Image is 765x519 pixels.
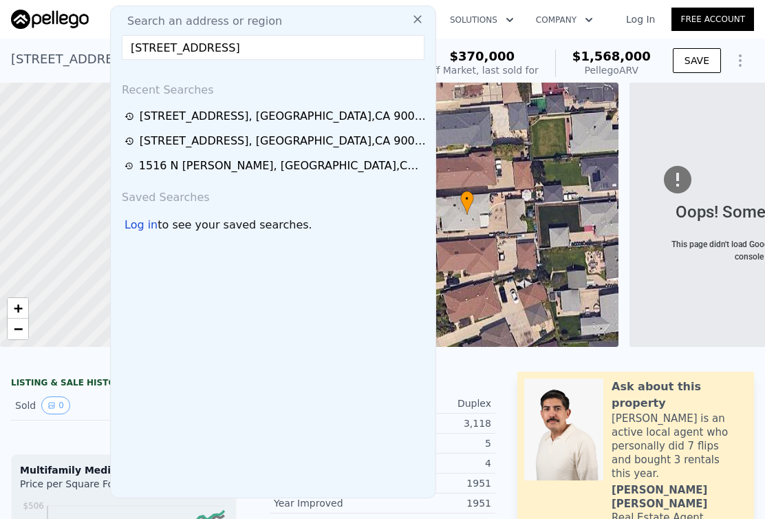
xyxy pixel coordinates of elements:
[383,396,491,410] div: Duplex
[460,191,474,215] div: •
[383,456,491,470] div: 4
[125,217,158,233] div: Log in
[383,416,491,430] div: 3,118
[426,63,539,77] div: Off Market, last sold for
[610,12,671,26] a: Log In
[383,496,491,510] div: 1951
[612,412,747,480] div: [PERSON_NAME] is an active local agent who personally did 7 flips and bought 3 rentals this year.
[460,193,474,205] span: •
[125,133,426,149] a: [STREET_ADDRESS], [GEOGRAPHIC_DATA],CA 90094
[140,133,426,149] div: [STREET_ADDRESS] , [GEOGRAPHIC_DATA] , CA 90094
[140,108,426,125] div: [STREET_ADDRESS] , [GEOGRAPHIC_DATA] , CA 90056
[726,47,754,74] button: Show Options
[116,71,430,104] div: Recent Searches
[125,108,426,125] a: [STREET_ADDRESS], [GEOGRAPHIC_DATA],CA 90056
[14,320,23,337] span: −
[139,158,426,174] div: 1516 N [PERSON_NAME] , [GEOGRAPHIC_DATA] , CA 90077
[274,496,383,510] div: Year Improved
[41,396,70,414] button: View historical data
[671,8,754,31] a: Free Account
[125,158,426,174] a: 1516 N [PERSON_NAME], [GEOGRAPHIC_DATA],CA 90077
[158,217,312,233] span: to see your saved searches.
[572,49,651,63] span: $1,568,000
[23,501,44,511] tspan: $506
[20,463,228,477] div: Multifamily Median Sale
[20,477,124,499] div: Price per Square Foot
[15,396,113,414] div: Sold
[612,379,747,412] div: Ask about this property
[383,476,491,490] div: 1951
[14,299,23,317] span: +
[439,8,525,32] button: Solutions
[11,50,341,69] div: [STREET_ADDRESS] , [GEOGRAPHIC_DATA] , CA 90056
[572,63,651,77] div: Pellego ARV
[11,10,89,29] img: Pellego
[383,436,491,450] div: 5
[116,178,430,211] div: Saved Searches
[525,8,604,32] button: Company
[116,13,282,30] span: Search an address or region
[673,48,721,73] button: SAVE
[8,298,28,319] a: Zoom in
[612,483,747,511] div: [PERSON_NAME] [PERSON_NAME]
[8,319,28,339] a: Zoom out
[450,49,515,63] span: $370,000
[122,35,424,60] input: Enter an address, city, region, neighborhood or zip code
[11,377,237,391] div: LISTING & SALE HISTORY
